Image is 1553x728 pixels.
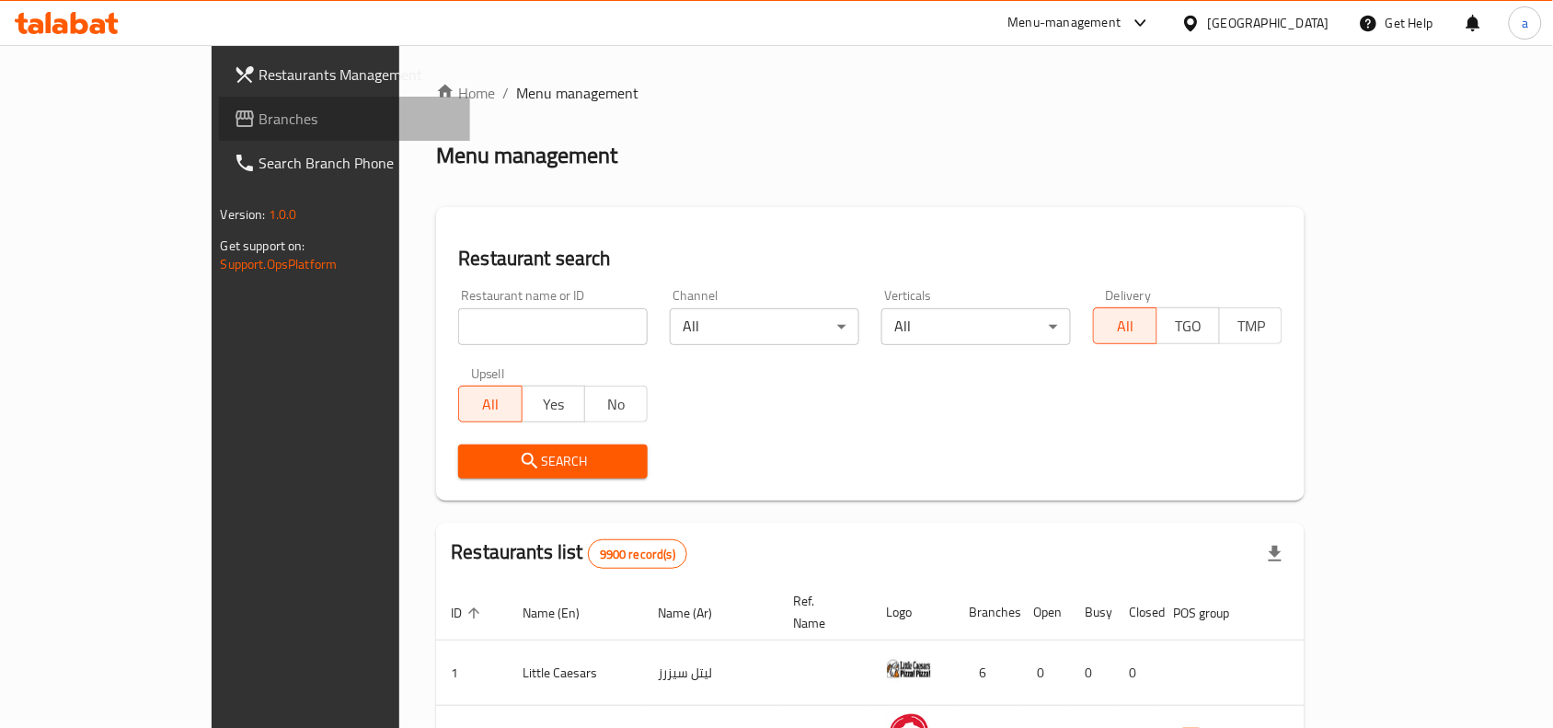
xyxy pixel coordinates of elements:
[269,202,297,226] span: 1.0.0
[1522,13,1528,33] span: a
[259,108,456,130] span: Branches
[1165,313,1213,340] span: TGO
[451,602,486,624] span: ID
[523,602,604,624] span: Name (En)
[1208,13,1329,33] div: [GEOGRAPHIC_DATA]
[219,52,471,97] a: Restaurants Management
[219,97,471,141] a: Branches
[1093,307,1156,344] button: All
[793,590,849,634] span: Ref. Name
[221,234,305,258] span: Get support on:
[458,245,1283,272] h2: Restaurant search
[522,386,585,422] button: Yes
[458,445,648,479] button: Search
[1018,584,1070,641] th: Open
[221,202,266,226] span: Version:
[584,386,648,422] button: No
[954,584,1018,641] th: Branches
[886,646,932,692] img: Little Caesars
[473,450,633,473] span: Search
[643,641,778,706] td: ليتل سيزرز
[592,391,640,418] span: No
[259,152,456,174] span: Search Branch Phone
[1070,641,1114,706] td: 0
[451,538,687,569] h2: Restaurants list
[588,539,687,569] div: Total records count
[436,141,617,170] h2: Menu management
[530,391,578,418] span: Yes
[458,308,648,345] input: Search for restaurant name or ID..
[219,141,471,185] a: Search Branch Phone
[502,82,509,104] li: /
[471,367,505,380] label: Upsell
[221,252,338,276] a: Support.OpsPlatform
[436,82,1305,104] nav: breadcrumb
[436,641,508,706] td: 1
[881,308,1071,345] div: All
[1070,584,1114,641] th: Busy
[589,546,686,563] span: 9900 record(s)
[871,584,954,641] th: Logo
[1227,313,1275,340] span: TMP
[1173,602,1253,624] span: POS group
[658,602,736,624] span: Name (Ar)
[1018,641,1070,706] td: 0
[1101,313,1149,340] span: All
[516,82,638,104] span: Menu management
[954,641,1018,706] td: 6
[1114,641,1158,706] td: 0
[1253,532,1297,576] div: Export file
[670,308,859,345] div: All
[1156,307,1220,344] button: TGO
[1114,584,1158,641] th: Closed
[1219,307,1283,344] button: TMP
[259,64,456,86] span: Restaurants Management
[1106,289,1152,302] label: Delivery
[1008,12,1122,34] div: Menu-management
[458,386,522,422] button: All
[466,391,514,418] span: All
[508,641,643,706] td: Little Caesars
